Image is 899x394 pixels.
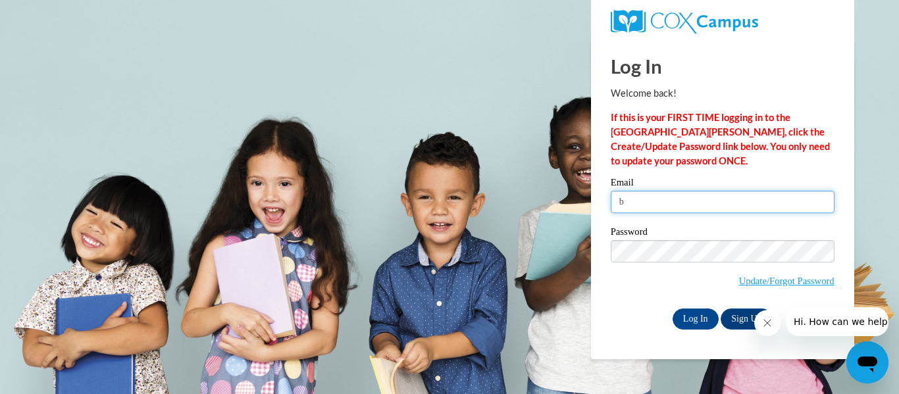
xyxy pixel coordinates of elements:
iframe: Button to launch messaging window [846,341,888,383]
strong: If this is your FIRST TIME logging in to the [GEOGRAPHIC_DATA][PERSON_NAME], click the Create/Upd... [611,112,830,166]
p: Welcome back! [611,86,835,101]
img: COX Campus [611,10,758,34]
a: COX Campus [611,10,835,34]
label: Email [611,178,835,191]
iframe: Close message [754,310,781,336]
label: Password [611,227,835,240]
input: Log In [673,308,719,330]
a: Update/Forgot Password [739,276,835,286]
h1: Log In [611,53,835,80]
a: Sign Up [721,308,772,330]
iframe: Message from company [786,307,888,336]
span: Hi. How can we help? [8,9,107,20]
